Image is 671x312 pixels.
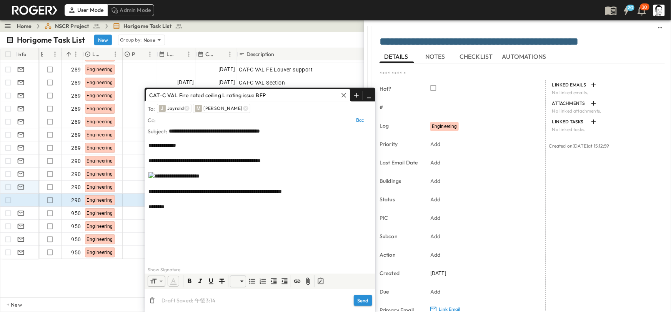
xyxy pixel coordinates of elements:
p: No linked attachments. [552,108,660,114]
nav: breadcrumbs [17,22,187,30]
span: Engineering [87,224,113,229]
div: Cc: [148,115,156,126]
div: Subject: [148,126,167,137]
button: Add Attachments [303,277,313,286]
span: Engineering [87,67,113,72]
p: None [143,36,156,44]
p: Group by: [120,36,142,44]
p: Created [380,269,420,277]
p: Due [380,288,420,295]
span: 289 [71,79,81,86]
span: CAT-C VAL FE Louver support [239,66,313,73]
button: Sort [176,50,184,58]
p: Horigome Task List [17,35,85,45]
span: Engineering [87,250,113,255]
span: 290 [71,183,81,191]
button: Menu [145,50,155,59]
span: CAT-C VAL Section [239,79,285,86]
p: Status [380,196,420,203]
span: Italic (Ctrl+I) [196,277,205,286]
span: Ordered List (Ctrl + Shift + 7) [258,277,268,286]
p: Jayrald [167,105,184,112]
button: Sort [65,50,73,58]
button: CAT-C VAL Fire rated ceiling L rating issue BFP [146,89,350,101]
span: Engineering [87,171,113,177]
span: Engineering [87,145,113,151]
p: Add [430,177,441,185]
p: Add [430,251,441,259]
span: Bold (Ctrl+B) [185,277,194,286]
button: Sort [217,50,225,58]
span: Created on [DATE] at 15:12:59 [549,143,609,149]
p: Priority [132,50,135,58]
span: 289 [71,131,81,139]
span: J [161,105,163,111]
span: 289 [71,92,81,100]
button: Sort [276,50,285,58]
div: M[PERSON_NAME] [193,104,250,113]
span: 950 [71,209,81,217]
button: Menu [50,50,60,59]
p: CAT-C VAL Fire rated ceiling L rating issue BFP [149,89,266,101]
p: Add [430,159,441,166]
span: Horigome Task List [123,22,172,30]
button: Menu [184,50,193,59]
div: To: [148,103,155,114]
span: Unordered List (Ctrl + Shift + 8) [248,277,257,286]
span: DETAILS [384,53,410,60]
span: AUTOMATIONS [502,53,548,60]
span: [DATE] [218,65,235,74]
button: Sort [44,50,53,58]
button: Show Signature [146,266,182,274]
span: Engineering [432,124,457,129]
span: 950 [71,249,81,256]
span: Outdent (Shift + Tab) [280,277,289,286]
span: Engineering [87,119,113,124]
p: Log [92,50,101,58]
button: Menu [111,50,120,59]
p: # [380,103,420,111]
span: Insert Link (Ctrl + K) [293,277,302,286]
p: Priority [380,140,420,148]
h6: 20 [628,5,634,11]
button: sidedrawer-menu [656,23,665,32]
button: Indent [269,277,278,286]
button: Menu [71,50,80,59]
span: Underline (Ctrl+U) [206,277,216,286]
p: No linked emails. [552,90,660,96]
p: Draft Saved: 午後3:14 [162,297,215,304]
div: Info [17,43,27,65]
span: Strikethrough [217,277,226,286]
p: Hot? [380,85,420,93]
span: Engineering [87,184,113,190]
p: Subcon [380,232,420,240]
span: Font Size [150,277,157,285]
p: Created [205,50,215,58]
p: ATTACHMENTS [552,100,588,106]
span: Engineering [87,237,113,242]
p: Add [430,196,441,203]
span: 290 [71,170,81,178]
p: Add [430,288,441,295]
p: 30 [642,4,648,10]
span: Engineering [87,106,113,111]
button: Ordered List [258,277,268,286]
span: Engineering [87,211,113,216]
span: 289 [71,118,81,126]
button: Insert Link [293,277,302,286]
p: Add [430,140,441,148]
span: 950 [71,236,81,243]
button: Sort [102,50,111,58]
span: Engineering [87,197,113,203]
span: M [196,105,201,111]
span: [DATE] [218,78,235,87]
span: CHECKLIST [460,53,495,60]
span: Engineering [87,80,113,85]
span: 289 [71,105,81,113]
button: Format text as bold. Shortcut: Ctrl+B [185,277,194,286]
p: Last Email Date [167,50,174,58]
p: + New [7,301,11,309]
button: Format text as strikethrough [217,277,226,286]
p: Action [380,251,420,259]
div: Font Size [148,275,165,287]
